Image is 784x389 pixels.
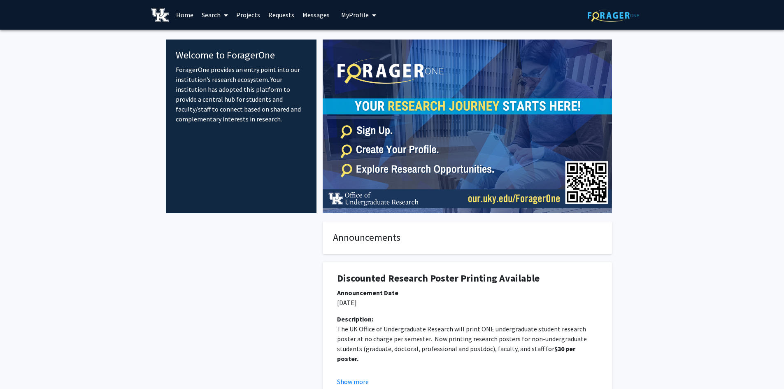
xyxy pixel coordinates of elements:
[264,0,298,29] a: Requests
[151,8,169,22] img: University of Kentucky Logo
[337,325,588,353] span: The UK Office of Undergraduate Research will print ONE undergraduate student research poster at n...
[337,377,369,387] button: Show more
[323,40,612,213] img: Cover Image
[337,288,598,298] div: Announcement Date
[337,298,598,307] p: [DATE]
[298,0,334,29] a: Messages
[333,232,602,244] h4: Announcements
[176,65,307,124] p: ForagerOne provides an entry point into our institution’s research ecosystem. Your institution ha...
[232,0,264,29] a: Projects
[337,345,577,363] strong: $30 per poster.
[341,11,369,19] span: My Profile
[337,273,598,284] h1: Discounted Research Poster Printing Available
[588,9,639,22] img: ForagerOne Logo
[176,49,307,61] h4: Welcome to ForagerOne
[337,314,598,324] div: Description:
[198,0,232,29] a: Search
[172,0,198,29] a: Home
[6,352,35,383] iframe: Chat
